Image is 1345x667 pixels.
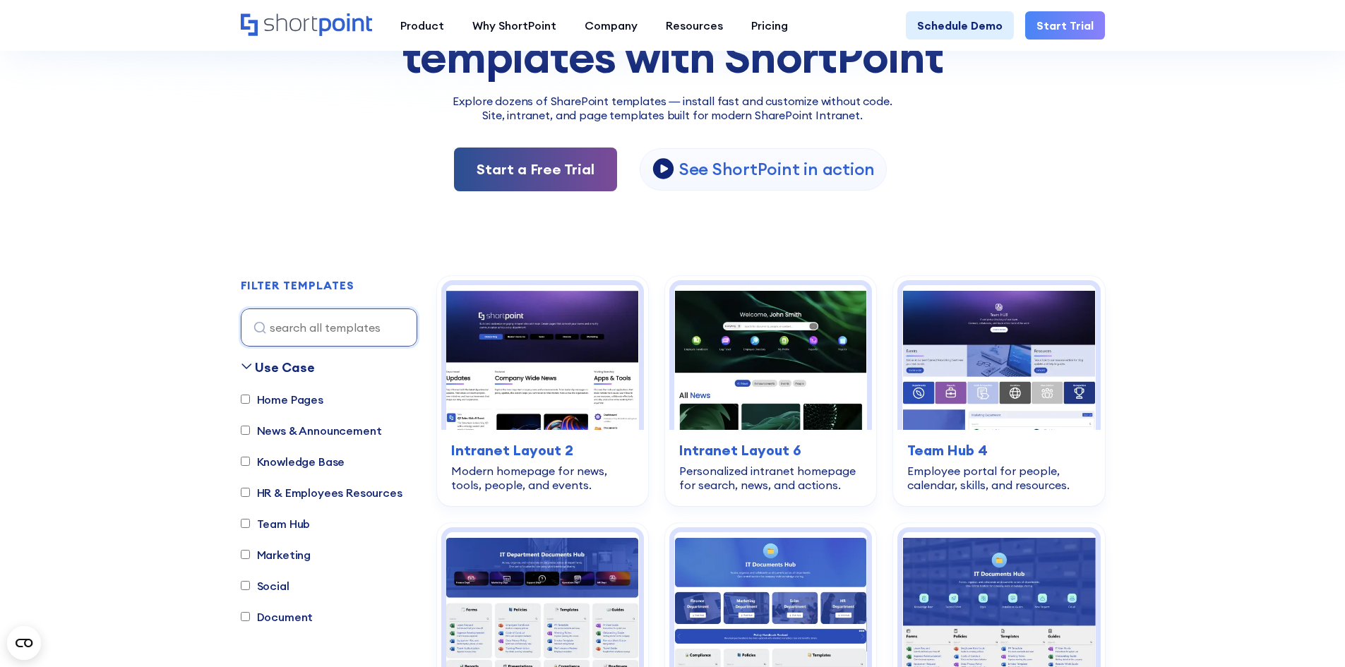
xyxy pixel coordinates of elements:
div: Use Case [255,358,315,377]
div: Product [400,17,444,34]
div: FILTER TEMPLATES [241,280,354,291]
a: Pricing [737,11,802,40]
a: Why ShortPoint [458,11,570,40]
label: Social [241,577,289,594]
input: HR & Employees Resources [241,488,250,497]
a: Resources [652,11,737,40]
input: Document [241,612,250,621]
img: Intranet Layout 6 – SharePoint Homepage Design: Personalized intranet homepage for search, news, ... [674,285,867,430]
input: Home Pages [241,395,250,404]
div: Pricing [751,17,788,34]
input: Team Hub [241,519,250,528]
div: Employee portal for people, calendar, skills, and resources. [907,464,1090,492]
div: Company [585,17,638,34]
label: News & Announcement [241,422,382,439]
div: Modern homepage for news, tools, people, and events. [451,464,634,492]
input: Social [241,581,250,590]
input: search all templates [241,308,417,347]
h2: Site, intranet, and page templates built for modern SharePoint Intranet. [241,109,1105,122]
img: Intranet Layout 2 – SharePoint Homepage Design: Modern homepage for news, tools, people, and events. [446,285,639,430]
a: Company [570,11,652,40]
input: News & Announcement [241,426,250,435]
a: Start Trial [1025,11,1105,40]
label: Team Hub [241,515,311,532]
a: Home [241,13,372,37]
input: Marketing [241,550,250,559]
label: Home Pages [241,391,323,408]
div: Why ShortPoint [472,17,556,34]
button: Open CMP widget [7,626,41,660]
h3: Intranet Layout 6 [679,440,862,461]
p: See ShortPoint in action [679,158,875,180]
h3: Team Hub 4 [907,440,1090,461]
input: Knowledge Base [241,457,250,466]
label: Marketing [241,546,311,563]
div: Personalized intranet homepage for search, news, and actions. [679,464,862,492]
div: Resources [666,17,723,34]
label: Document [241,608,313,625]
a: Product [386,11,458,40]
a: open lightbox [640,148,887,191]
a: Intranet Layout 6 – SharePoint Homepage Design: Personalized intranet homepage for search, news, ... [665,276,876,506]
img: Team Hub 4 – SharePoint Employee Portal Template: Employee portal for people, calendar, skills, a... [902,285,1095,430]
a: Intranet Layout 2 – SharePoint Homepage Design: Modern homepage for news, tools, people, and even... [437,276,648,506]
label: HR & Employees Resources [241,484,402,501]
a: Team Hub 4 – SharePoint Employee Portal Template: Employee portal for people, calendar, skills, a... [893,276,1104,506]
label: Knowledge Base [241,453,345,470]
h3: Intranet Layout 2 [451,440,634,461]
a: Schedule Demo [906,11,1014,40]
a: Start a Free Trial [454,148,617,191]
p: Explore dozens of SharePoint templates — install fast and customize without code. [241,92,1105,109]
iframe: Chat Widget [1091,503,1345,667]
